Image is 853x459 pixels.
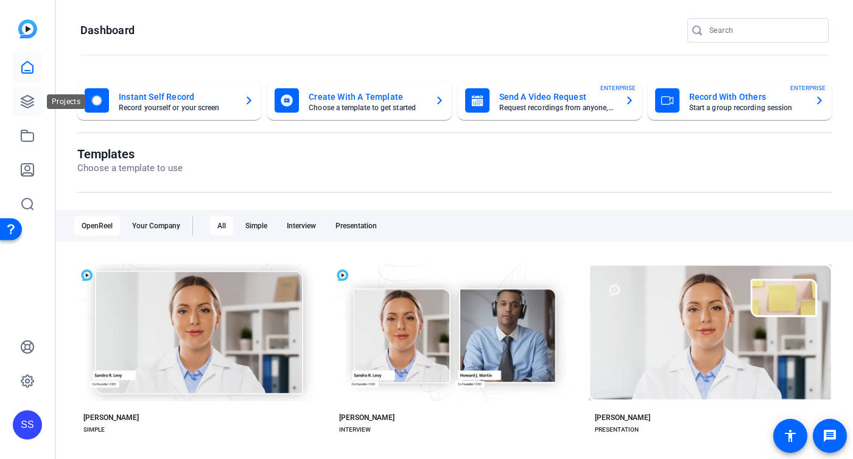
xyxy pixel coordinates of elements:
div: [PERSON_NAME] [339,413,395,422]
div: [PERSON_NAME] [83,413,139,422]
img: blue-gradient.svg [18,19,37,38]
div: All [210,216,233,236]
mat-card-title: Instant Self Record [119,89,234,104]
div: Projects [47,94,85,109]
mat-card-title: Send A Video Request [499,89,615,104]
mat-card-subtitle: Choose a template to get started [309,104,424,111]
div: SS [13,410,42,440]
button: Create With A TemplateChoose a template to get started [267,81,451,120]
h1: Dashboard [80,23,135,38]
div: Interview [279,216,323,236]
div: Your Company [125,216,188,236]
mat-card-subtitle: Request recordings from anyone, anywhere [499,104,615,111]
mat-icon: message [823,429,837,443]
div: OpenReel [74,216,120,236]
mat-card-title: Record With Others [689,89,805,104]
mat-card-subtitle: Record yourself or your screen [119,104,234,111]
span: ENTERPRISE [790,83,826,93]
div: Simple [238,216,275,236]
mat-card-title: Create With A Template [309,89,424,104]
div: Presentation [328,216,384,236]
div: INTERVIEW [339,425,371,435]
button: Record With OthersStart a group recording sessionENTERPRISE [648,81,832,120]
div: [PERSON_NAME] [595,413,650,422]
div: SIMPLE [83,425,105,435]
p: Choose a template to use [77,161,183,175]
button: Instant Self RecordRecord yourself or your screen [77,81,261,120]
mat-icon: accessibility [783,429,798,443]
input: Search [709,23,819,38]
mat-card-subtitle: Start a group recording session [689,104,805,111]
button: Send A Video RequestRequest recordings from anyone, anywhereENTERPRISE [458,81,642,120]
h1: Templates [77,147,183,161]
span: ENTERPRISE [600,83,636,93]
div: PRESENTATION [595,425,639,435]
